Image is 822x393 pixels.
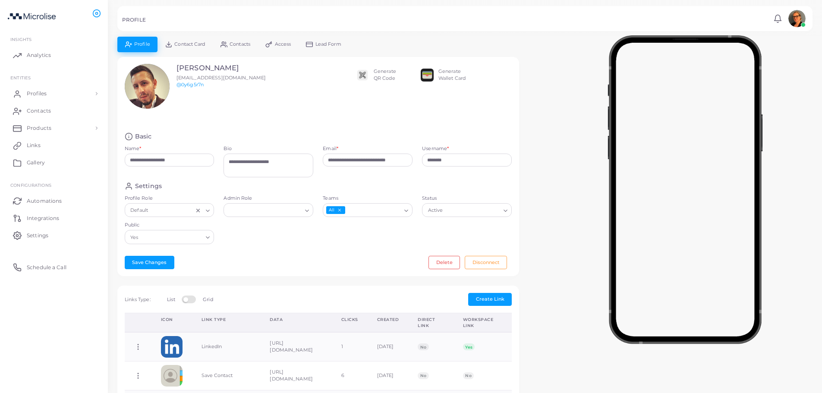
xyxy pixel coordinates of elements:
[374,68,396,82] div: Generate QR Code
[125,203,214,217] div: Search for option
[176,75,266,81] span: [EMAIL_ADDRESS][DOMAIN_NAME]
[27,141,41,149] span: Links
[326,206,345,214] span: All
[275,42,291,47] span: Access
[418,317,444,328] div: Direct Link
[337,207,343,213] button: Deselect All
[176,82,204,88] a: @0y6g5r7n
[227,206,302,215] input: Search for option
[6,226,101,244] a: Settings
[10,182,51,188] span: Configurations
[463,372,474,379] span: No
[129,206,149,215] span: Default
[203,296,213,303] label: Grid
[224,195,313,202] label: Admin Role
[161,317,183,323] div: Icon
[230,42,250,47] span: Contacts
[6,258,101,276] a: Schedule a Call
[27,264,66,271] span: Schedule a Call
[445,206,500,215] input: Search for option
[422,203,512,217] div: Search for option
[134,42,150,47] span: Profile
[176,64,266,72] h3: [PERSON_NAME]
[195,207,201,214] button: Clear Selected
[10,75,31,80] span: ENTITIES
[465,256,507,269] button: Disconnect
[6,85,101,102] a: Profiles
[192,332,261,361] td: LinkedIn
[27,124,51,132] span: Products
[140,233,202,242] input: Search for option
[8,8,56,24] img: logo
[608,35,762,344] img: phone-mock.b55596b7.png
[150,206,193,215] input: Search for option
[224,203,313,217] div: Search for option
[27,197,62,205] span: Automations
[332,332,368,361] td: 1
[788,10,806,27] img: avatar
[368,362,409,390] td: [DATE]
[6,137,101,154] a: Links
[10,37,31,42] span: INSIGHTS
[27,214,59,222] span: Integrations
[341,317,358,323] div: Clicks
[368,332,409,361] td: [DATE]
[224,145,313,152] label: Bio
[6,192,101,209] a: Automations
[438,68,466,82] div: Generate Wallet Card
[125,296,151,302] span: Links Type:
[135,182,162,190] h4: Settings
[356,69,369,82] img: qr2.png
[422,145,449,152] label: Username
[427,206,444,215] span: Active
[27,232,48,239] span: Settings
[377,317,399,323] div: Created
[27,107,51,115] span: Contacts
[27,159,45,167] span: Gallery
[129,233,140,242] span: Yes
[315,42,341,47] span: Lead Form
[270,317,322,323] div: Data
[332,362,368,390] td: 6
[428,256,460,269] button: Delete
[468,293,512,306] button: Create Link
[6,209,101,226] a: Integrations
[421,69,434,82] img: apple-wallet.png
[463,343,475,350] span: Yes
[27,51,51,59] span: Analytics
[27,90,47,97] span: Profiles
[125,230,214,244] div: Search for option
[125,313,151,333] th: Action
[192,362,261,390] td: Save Contact
[323,195,413,202] label: Teams
[6,47,101,64] a: Analytics
[346,206,401,215] input: Search for option
[125,256,174,269] button: Save Changes
[125,222,214,229] label: Public
[6,119,101,137] a: Products
[161,336,183,358] img: linkedin.png
[161,365,183,387] img: contactcard.png
[260,362,331,390] td: [URL][DOMAIN_NAME]
[6,102,101,119] a: Contacts
[476,296,504,302] span: Create Link
[422,195,512,202] label: Status
[6,154,101,171] a: Gallery
[418,372,428,379] span: No
[786,10,808,27] a: avatar
[202,317,251,323] div: Link Type
[323,203,413,217] div: Search for option
[174,42,205,47] span: Contact Card
[323,145,338,152] label: Email
[260,332,331,361] td: [URL][DOMAIN_NAME]
[463,317,502,328] div: Workspace Link
[122,17,146,23] h5: PROFILE
[418,343,428,350] span: No
[125,145,142,152] label: Name
[135,132,152,141] h4: Basic
[125,195,214,202] label: Profile Role
[167,296,175,303] label: List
